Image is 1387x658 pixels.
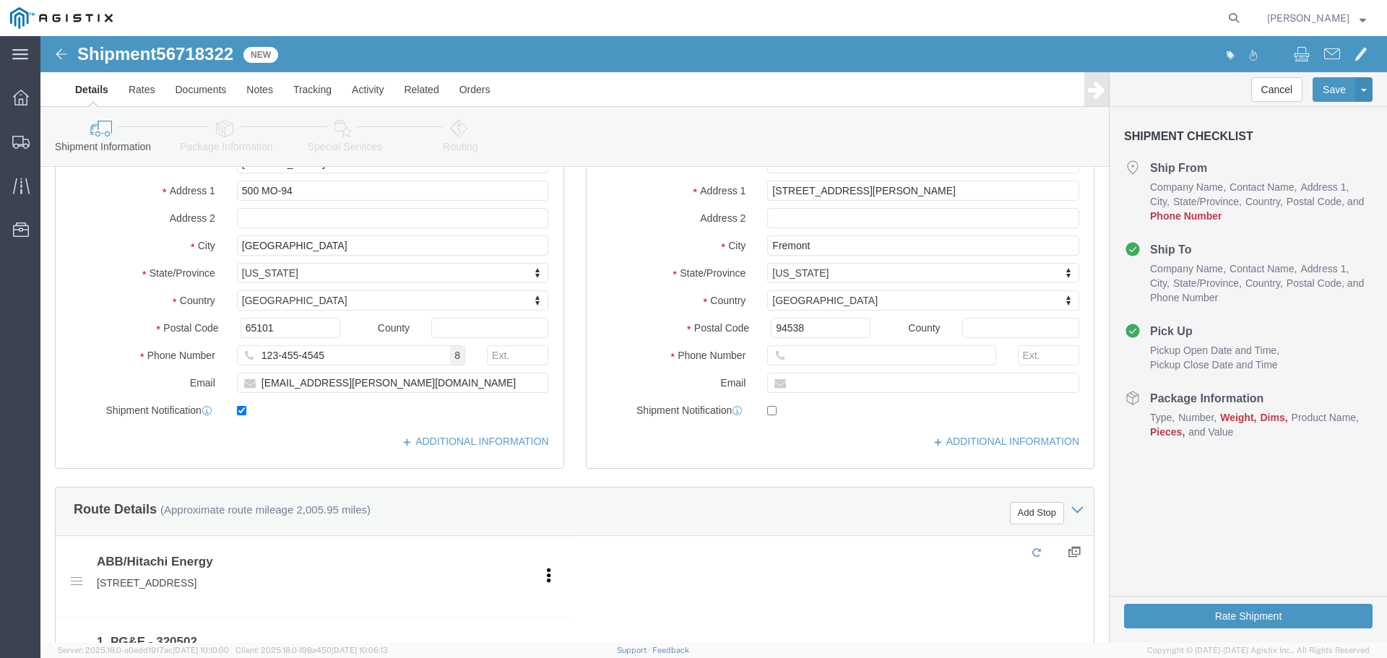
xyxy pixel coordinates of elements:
iframe: FS Legacy Container [40,36,1387,643]
a: Feedback [652,646,689,654]
span: Client: 2025.18.0-198a450 [236,646,388,654]
a: Support [617,646,653,654]
span: [DATE] 10:06:13 [332,646,388,654]
span: Server: 2025.18.0-a0edd1917ac [58,646,229,654]
span: Copyright © [DATE]-[DATE] Agistix Inc., All Rights Reserved [1147,644,1370,657]
img: logo [10,7,113,29]
button: [PERSON_NAME] [1266,9,1367,27]
span: [DATE] 10:10:00 [173,646,229,654]
span: Emma Alvis [1267,10,1349,26]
